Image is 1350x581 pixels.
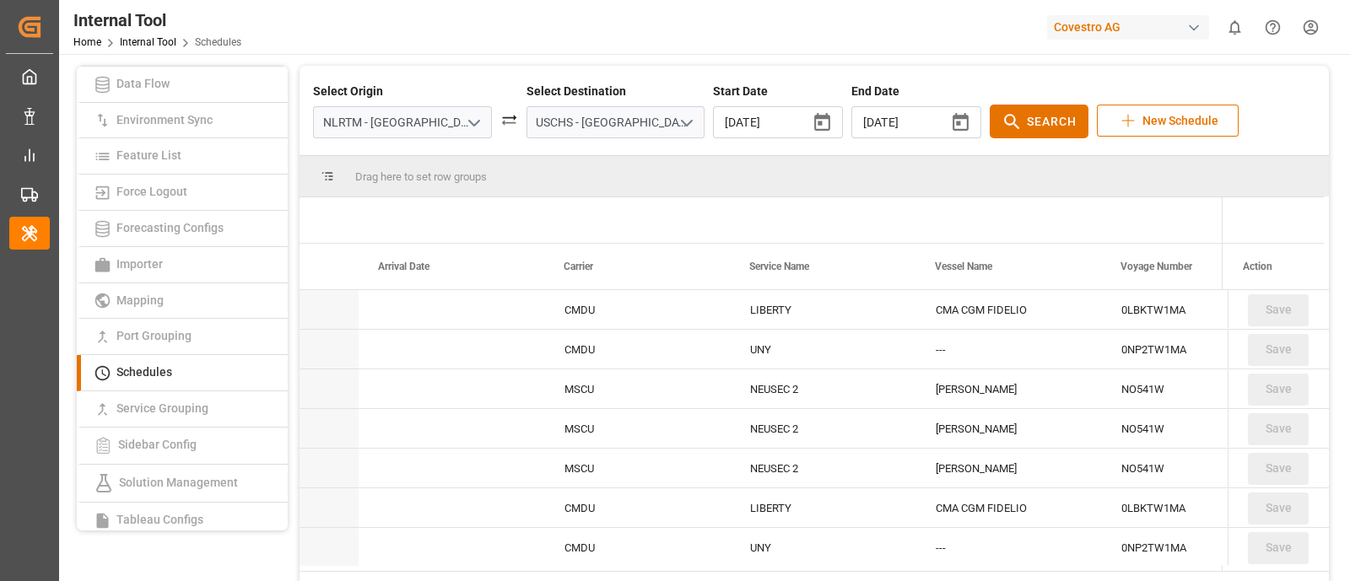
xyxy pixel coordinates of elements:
[111,513,208,526] span: Tableau Configs
[1101,330,1287,369] div: 0NP2TW1MA
[1228,409,1329,449] div: Press SPACE to select this row.
[851,83,981,100] h4: End Date
[544,488,730,527] div: CMDU
[1228,528,1329,568] div: Press SPACE to select this row.
[77,103,288,139] a: Environment Sync
[120,36,176,48] a: Internal Tool
[1101,369,1287,408] div: NO541W
[111,221,229,234] span: Forecasting Configs
[1047,15,1209,40] div: Covestro AG
[1216,8,1254,46] button: show 0 new notifications
[544,449,730,487] div: MSCU
[915,369,1101,408] div: [PERSON_NAME]
[1228,449,1329,488] div: Press SPACE to select this row.
[1101,290,1287,329] div: 0LBKTW1MA
[77,247,288,283] a: Importer
[915,488,1101,527] div: CMA CGM FIDELIO
[1228,330,1329,369] div: Press SPACE to select this row.
[730,330,915,369] div: UNY
[111,365,177,379] span: Schedules
[915,528,1101,567] div: ---
[526,106,705,138] input: City / Port of arrival
[77,503,288,539] a: Tableau Configs
[564,261,593,272] span: Carrier
[114,475,243,488] span: Solution Management
[1228,290,1329,330] div: Press SPACE to select this row.
[1142,112,1218,130] span: New Schedule
[544,369,730,408] div: MSCU
[730,449,915,487] div: NEUSEC 2
[730,488,915,527] div: LIBERTY
[73,36,101,48] a: Home
[77,319,288,355] a: Port Grouping
[1228,488,1329,528] div: Press SPACE to select this row.
[544,528,730,567] div: CMDU
[77,428,288,465] a: Sidebar Config
[111,293,169,307] span: Mapping
[111,257,168,271] span: Importer
[77,391,288,428] a: Service Grouping
[77,211,288,247] a: Forecasting Configs
[1027,113,1077,131] span: Search
[730,369,915,408] div: NEUSEC 2
[378,261,429,272] span: Arrival Date
[73,8,241,33] div: Internal Tool
[111,77,175,90] span: Data Flow
[915,290,1101,329] div: CMA CGM FIDELIO
[1101,409,1287,448] div: NO541W
[1254,8,1292,46] button: Help Center
[1047,11,1216,43] button: Covestro AG
[77,355,288,391] a: Schedules
[749,261,809,272] span: Service Name
[990,105,1088,138] button: Search
[673,110,699,136] button: open menu
[526,83,705,100] h4: Select Destination
[1120,261,1192,272] span: Voyage Number
[111,185,192,198] span: Force Logout
[77,67,288,103] a: Data Flow
[935,261,992,272] span: Vessel Name
[111,329,197,342] span: Port Grouping
[113,438,202,451] span: Sidebar Config
[544,330,730,369] div: CMDU
[730,528,915,567] div: UNY
[355,170,487,183] span: Drag here to set row groups
[915,330,1101,369] div: ---
[544,409,730,448] div: MSCU
[915,449,1101,487] div: [PERSON_NAME]
[1101,528,1287,567] div: 0NP2TW1MA
[313,106,492,138] input: City / Port of departure
[915,409,1101,448] div: [PERSON_NAME]
[730,290,915,329] div: LIBERTY
[713,83,843,100] h4: Start Date
[111,148,186,162] span: Feature List
[1243,261,1272,272] span: Action
[111,401,213,415] span: Service Grouping
[1101,449,1287,487] div: NO541W
[1228,369,1329,409] div: Press SPACE to select this row.
[77,175,288,211] a: Force Logout
[313,83,492,100] h4: Select Origin
[460,110,485,136] button: open menu
[77,138,288,175] a: Feature List
[111,113,218,126] span: Environment Sync
[1101,488,1287,527] div: 0LBKTW1MA
[1097,105,1239,137] button: New Schedule
[77,465,288,503] a: Solution Management
[730,409,915,448] div: NEUSEC 2
[544,290,730,329] div: CMDU
[77,283,288,320] a: Mapping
